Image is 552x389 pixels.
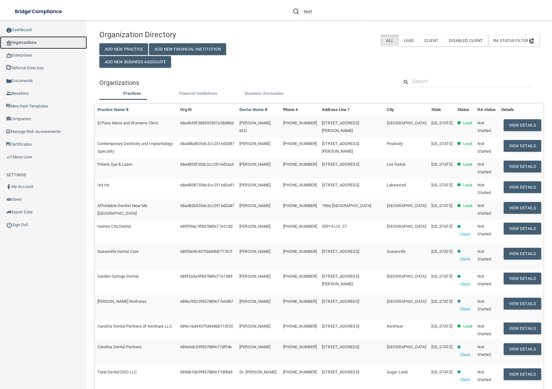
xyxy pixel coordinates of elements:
[322,370,359,374] span: [STREET_ADDRESS]
[431,370,452,374] span: [US_STATE]
[231,90,297,99] li: Business Associate
[429,103,455,116] th: State
[463,140,472,148] p: Lead
[149,43,226,55] button: Add New Financial Institution
[455,103,475,116] th: Status
[478,121,491,133] span: Not Started
[99,31,240,39] h4: Organization Directory
[460,281,471,288] p: Client
[478,183,491,195] span: Not Started
[6,171,26,179] label: SETTINGS
[322,324,359,329] span: [STREET_ADDRESS]
[6,197,11,202] img: icon-users.e205127d.png
[97,274,138,279] span: Garden Springs Dental
[283,121,317,125] span: [PHONE_NUMBER]
[412,75,531,87] input: Search
[431,274,452,279] span: [US_STATE]
[431,162,452,167] span: [US_STATE]
[504,248,541,260] button: View Details
[179,91,217,96] span: Financial Institutions
[283,344,317,349] span: [PHONE_NUMBER]
[504,202,541,214] button: View Details
[478,162,491,174] span: Not Started
[6,210,11,215] img: icon-export.b9366987.png
[97,370,137,374] span: Total Dental DSO LLC
[239,107,268,112] a: Doctor Name
[431,203,452,208] span: [US_STATE]
[504,368,541,380] button: View Details
[239,274,270,279] span: [PERSON_NAME]
[99,90,165,99] li: Practices
[504,223,541,234] button: View Details
[387,249,406,254] span: Susanville
[387,141,403,146] span: Peabody
[387,344,426,349] span: [GEOGRAPHIC_DATA]
[239,299,270,304] span: [PERSON_NAME]
[180,183,234,187] span: 68a4838735dc2cc2516d2a91
[431,249,452,254] span: [US_STATE]
[431,121,452,125] span: [US_STATE]
[478,249,491,261] span: Not Started
[6,222,12,228] img: ic_power_dark.7ecde6b1.png
[283,224,317,229] span: [PHONE_NUMBER]
[387,299,426,304] span: [GEOGRAPHIC_DATA]
[431,224,452,229] span: [US_STATE]
[97,107,129,112] a: Practice Name
[504,181,541,193] button: View Details
[478,370,491,382] span: Not Started
[180,274,232,279] span: 689f3a5a9f857889cf7e1589
[463,161,472,168] p: Lead
[99,79,390,86] h5: Organizations
[283,370,317,374] span: [PHONE_NUMBER]
[283,274,317,279] span: [PHONE_NUMBER]
[180,299,233,304] span: 689e29529f857889cf7e0487
[387,274,426,279] span: [GEOGRAPHIC_DATA]
[245,91,284,96] span: Business Associates
[504,119,541,131] button: View Details
[322,141,359,154] span: [STREET_ADDRESS][PERSON_NAME]
[463,119,472,127] p: Lead
[178,103,237,116] th: Org ID
[504,343,541,355] button: View Details
[478,203,491,216] span: Not Started
[478,274,491,286] span: Not Started
[463,323,472,330] p: Lead
[283,203,317,208] span: [PHONE_NUMBER]
[319,103,384,116] th: Address Line 1
[180,141,234,146] span: 68a48bd835dc2cc2516d2d87
[283,183,317,187] span: [PHONE_NUMBER]
[443,35,488,46] label: Disabled Client
[460,376,471,384] p: Client
[504,140,541,152] button: View Details
[293,9,299,14] img: ic-search.3b580494.png
[419,35,443,46] label: Client
[529,38,534,44] img: icon-filter@2x.21656d0b.png
[239,141,270,146] span: [PERSON_NAME]
[322,183,359,187] span: [STREET_ADDRESS]
[180,121,234,125] span: 68a4b39f388392937a58d80d
[97,183,110,187] span: Isd Inc
[6,184,11,189] img: ic_user_dark.df1a06c3.png
[399,35,419,46] label: Lead
[322,299,359,304] span: [STREET_ADDRESS]
[322,274,359,286] span: [STREET_ADDRESS][PERSON_NAME]
[283,324,317,329] span: [PHONE_NUMBER]
[387,203,426,208] span: [GEOGRAPHIC_DATA]
[387,183,406,187] span: Lakewood
[431,344,452,349] span: [US_STATE]
[97,141,173,154] span: Contemporary Dentistry and Implantology Specialty
[322,344,359,349] span: [STREET_ADDRESS]
[168,90,228,97] label: Financial Institutions
[381,35,398,46] label: All
[283,249,317,254] span: [PHONE_NUMBER]
[239,224,270,229] span: [PERSON_NAME]
[180,370,232,374] span: 689de7d69f857889cf7df8a9
[322,224,347,229] span: 35914 U.S. 27
[504,323,541,334] button: View Details
[322,162,359,167] span: [STREET_ADDRESS]
[97,121,159,125] span: El Paso Mens and Womens Clinic
[6,40,11,45] img: organization-icon.f8decf85.png
[97,344,142,349] span: Carolina Dental Partners
[6,53,11,58] img: enterprise.0d942306.png
[6,28,11,33] img: ic_dashboard_dark.d01f4a41.png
